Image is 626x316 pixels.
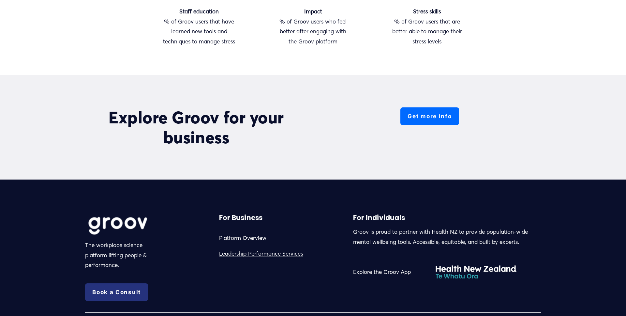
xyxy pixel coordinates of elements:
[85,240,158,270] p: The workplace science platform lifting people & performance.
[353,227,541,247] p: Groov is proud to partner with Health NZ to provide population-wide mental wellbeing tools. Acces...
[275,7,351,46] p: % of Groov users who feel better after engaging with the Groov platform
[304,8,322,15] strong: Impact
[161,7,237,46] p: % of Groov users that have learned new tools and techniques to manage stress
[219,233,266,243] a: Platform Overview
[353,213,405,222] strong: For Individuals
[219,249,303,259] a: Leadership Performance Services
[413,8,441,15] strong: Stress skills
[109,107,288,148] span: Explore Groov for your business
[85,283,148,301] a: Book a Consult
[179,8,219,15] strong: Staff education
[353,267,411,277] a: Explore the Groov App
[389,7,465,46] p: % of Groov users that are better able to manage their stress levels
[219,213,262,222] strong: For Business
[400,107,459,125] a: Get more info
